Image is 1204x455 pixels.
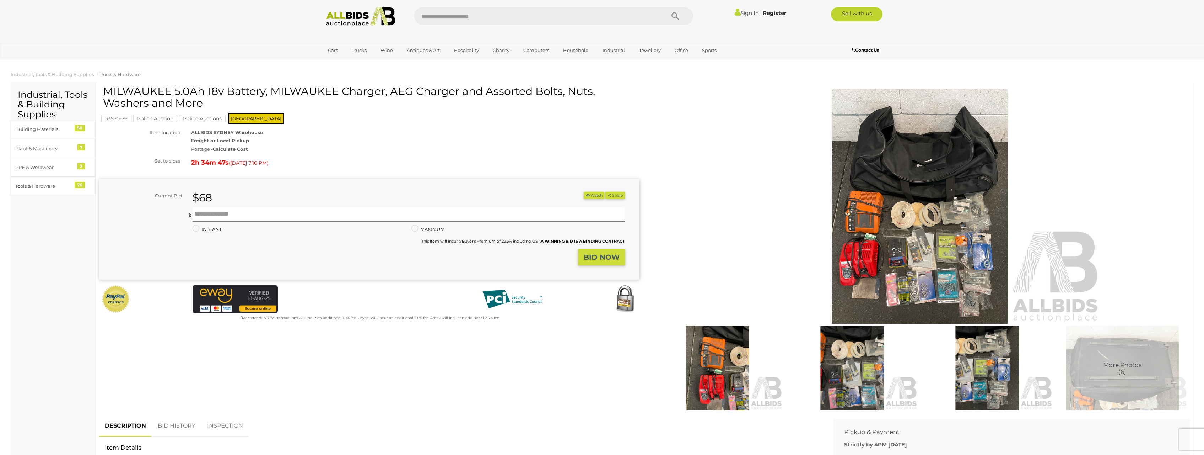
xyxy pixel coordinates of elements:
img: MILWAUKEE 5.0Ah 18v Battery, MILWAUKEE Charger, AEG Charger and Assorted Bolts, Nuts, Washers and... [922,326,1053,410]
img: PCI DSS compliant [477,285,548,313]
a: Industrial, Tools & Building Supplies [11,72,94,77]
div: PPE & Workwear [15,163,74,171]
a: INSPECTION [202,416,248,437]
a: Charity [488,44,514,56]
img: MILWAUKEE 5.0Ah 18v Battery, MILWAUKEE Charger, AEG Charger and Assorted Bolts, Nuts, Washers and... [738,89,1102,324]
strong: Freight or Local Pickup [191,138,249,143]
a: Cars [323,44,342,56]
div: Building Materials [15,125,74,133]
h1: MILWAUKEE 5.0Ah 18v Battery, MILWAUKEE Charger, AEG Charger and Assorted Bolts, Nuts, Washers and... [103,85,638,109]
b: Strictly by 4PM [DATE] [844,441,907,448]
small: This Item will incur a Buyer's Premium of 22.5% including GST. [421,239,625,244]
strong: ALLBIDS SYDNEY Warehouse [191,129,263,135]
span: More Photos (6) [1103,362,1141,375]
a: Building Materials 50 [11,120,96,139]
h2: Pickup & Payment [844,429,1168,435]
a: Household [558,44,593,56]
mark: Police Auctions [179,115,226,122]
a: Plant & Machinery 7 [11,139,96,158]
img: eWAY Payment Gateway [193,285,278,313]
div: 9 [77,163,85,169]
a: Tools & Hardware [101,72,141,77]
a: Register [763,10,786,16]
a: Wine [376,44,398,56]
a: Trucks [347,44,371,56]
a: Contact Us [852,46,881,54]
strong: 2h 34m 47s [191,159,229,166]
a: 53570-76 [101,116,131,121]
a: Sports [697,44,721,56]
a: Jewellery [634,44,665,56]
a: Tools & Hardware 76 [11,177,96,196]
b: Contact Us [852,47,879,53]
div: 76 [75,182,85,188]
b: A WINNING BID IS A BINDING CONTRACT [541,239,625,244]
a: PPE & Workwear 9 [11,158,96,177]
mark: 53570-76 [101,115,131,122]
strong: Calculate Cost [213,146,248,152]
strong: $68 [193,191,212,204]
button: Search [658,7,693,25]
span: | [760,9,762,17]
div: 7 [77,144,85,150]
div: Current Bid [99,192,187,200]
img: Secured by Rapid SSL [611,285,639,313]
a: More Photos(6) [1057,326,1188,410]
a: Police Auctions [179,116,226,121]
span: ( ) [229,160,268,166]
div: Tools & Hardware [15,182,74,190]
h2: Item Details [105,444,817,451]
a: BID HISTORY [152,416,201,437]
button: BID NOW [578,249,625,266]
div: Set to close [94,157,186,165]
a: Antiques & Art [402,44,444,56]
a: Office [670,44,693,56]
div: 50 [75,125,85,131]
a: Industrial [598,44,630,56]
a: DESCRIPTION [99,416,151,437]
a: Computers [519,44,554,56]
a: Police Auction [133,116,177,121]
img: MILWAUKEE 5.0Ah 18v Battery, MILWAUKEE Charger, AEG Charger and Assorted Bolts, Nuts, Washers and... [787,326,918,410]
div: Postage - [191,145,639,153]
strong: BID NOW [584,253,620,261]
a: [GEOGRAPHIC_DATA] [323,56,383,68]
mark: Police Auction [133,115,177,122]
a: Hospitality [449,44,484,56]
div: Plant & Machinery [15,144,74,153]
a: Sign In [735,10,759,16]
div: Item location [94,128,186,137]
li: Watch this item [584,192,604,199]
small: Mastercard & Visa transactions will incur an additional 1.9% fee. Paypal will incur an additional... [241,316,500,320]
a: Sell with us [831,7,882,21]
span: [GEOGRAPHIC_DATA] [228,113,284,124]
label: INSTANT [193,225,222,233]
h2: Industrial, Tools & Building Supplies [18,90,88,120]
img: Allbids.com.au [322,7,399,27]
img: MILWAUKEE 5.0Ah 18v Battery, MILWAUKEE Charger, AEG Charger and Assorted Bolts, Nuts, Washers and... [652,326,783,410]
img: Official PayPal Seal [101,285,130,313]
label: MAXIMUM [411,225,444,233]
img: MILWAUKEE 5.0Ah 18v Battery, MILWAUKEE Charger, AEG Charger and Assorted Bolts, Nuts, Washers and... [1057,326,1188,410]
button: Share [605,192,625,199]
button: Watch [584,192,604,199]
span: [DATE] 7:16 PM [230,160,267,166]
